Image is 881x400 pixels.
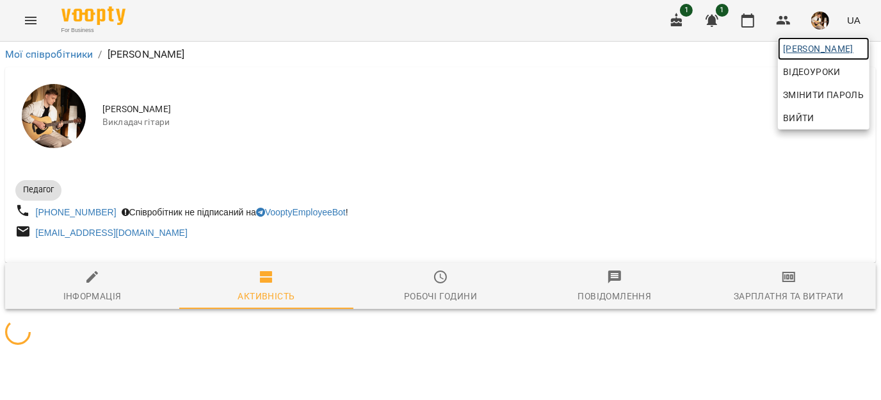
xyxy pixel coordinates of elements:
[783,64,841,79] span: Відеоуроки
[783,41,864,56] span: [PERSON_NAME]
[778,37,869,60] a: [PERSON_NAME]
[783,110,814,126] span: Вийти
[778,83,869,106] a: Змінити пароль
[778,60,846,83] a: Відеоуроки
[778,106,869,129] button: Вийти
[783,87,864,103] span: Змінити пароль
